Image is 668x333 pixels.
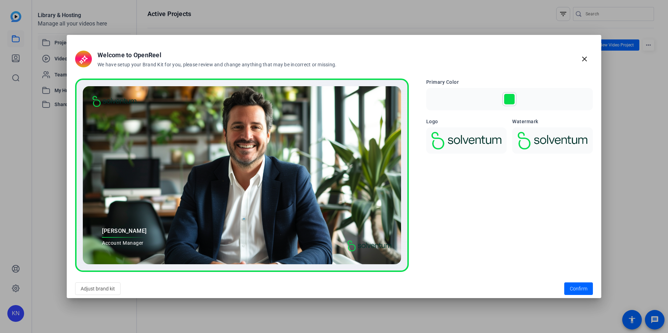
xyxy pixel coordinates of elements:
button: Adjust brand kit [75,282,121,295]
h3: Logo [426,118,507,125]
span: Adjust brand kit [81,282,115,295]
h3: Primary Color [426,79,593,86]
h2: Welcome to OpenReel [97,50,336,60]
button: Confirm [564,282,593,295]
img: Preview image [83,86,401,264]
span: Confirm [570,285,587,293]
mat-icon: close [580,55,589,63]
span: Account Manager [102,239,147,247]
span: [PERSON_NAME] [102,227,147,235]
h3: We have setup your Brand Kit for you, please review and change anything that may be incorrect or ... [97,61,336,68]
img: Watermark [516,132,589,149]
img: Logo [430,132,503,149]
h3: Watermark [512,118,593,125]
